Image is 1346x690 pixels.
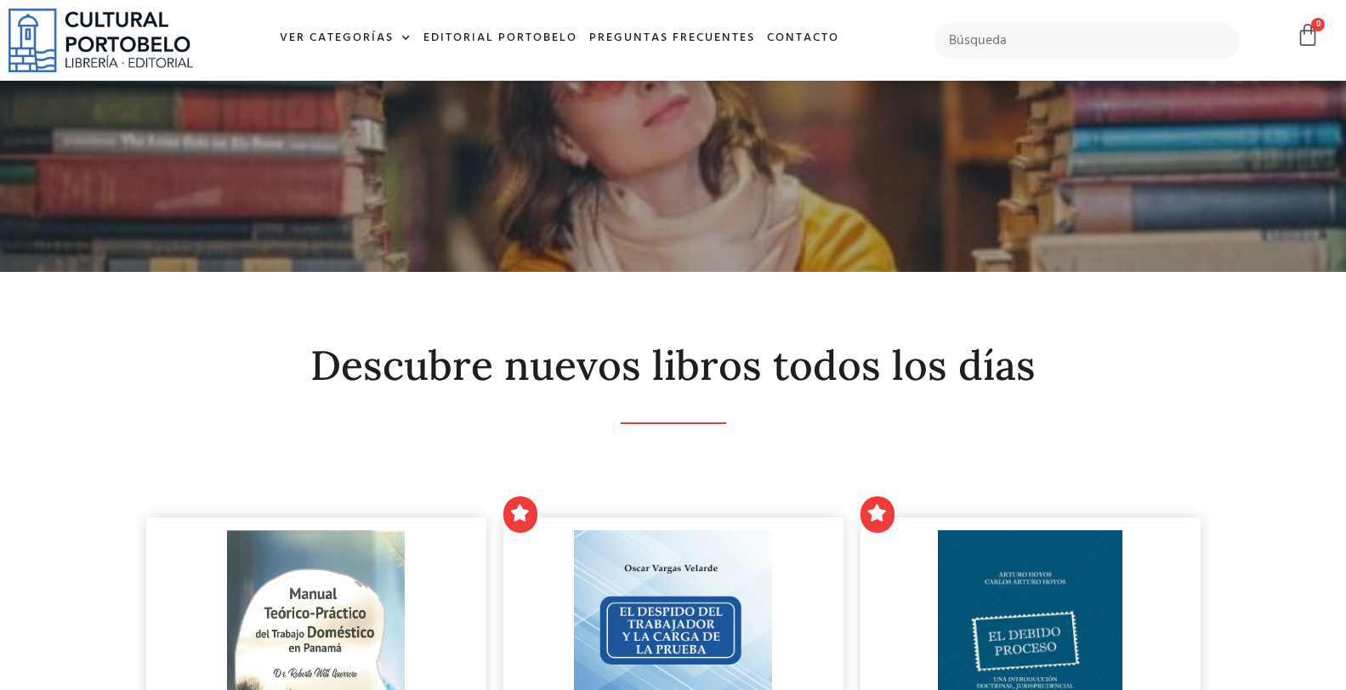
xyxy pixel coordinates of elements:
[1311,18,1325,31] span: 0
[1296,23,1320,48] a: 0
[146,343,1201,388] h2: Descubre nuevos libros todos los días
[934,23,1239,59] input: Búsqueda
[761,20,845,57] a: Contacto
[417,20,583,57] a: Editorial Portobelo
[583,20,761,57] a: Preguntas frecuentes
[274,20,417,57] a: Ver Categorías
